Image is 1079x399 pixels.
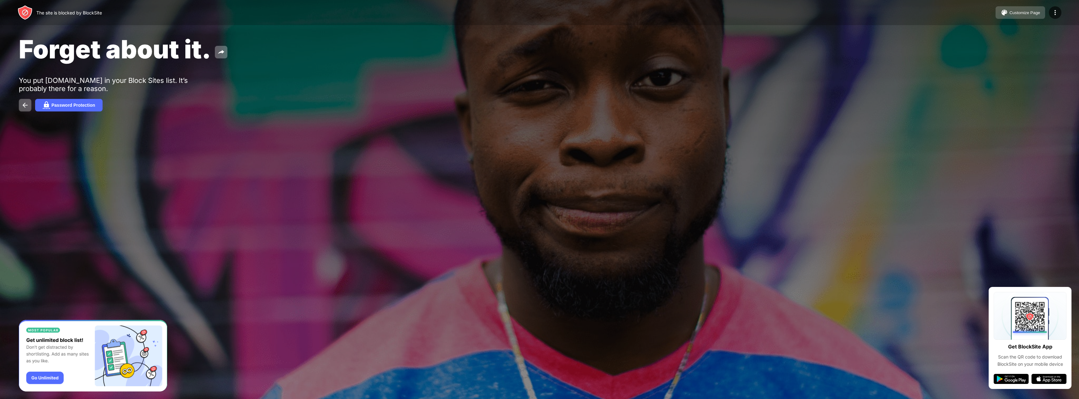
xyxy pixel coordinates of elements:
iframe: Banner [19,320,167,392]
img: google-play.svg [994,374,1029,384]
img: app-store.svg [1031,374,1066,384]
img: share.svg [217,48,225,56]
img: password.svg [43,101,50,109]
div: The site is blocked by BlockSite [36,10,102,15]
div: Scan the QR code to download BlockSite on your mobile device [994,353,1066,368]
div: Customize Page [1009,10,1040,15]
button: Customize Page [996,6,1045,19]
img: header-logo.svg [18,5,33,20]
img: back.svg [21,101,29,109]
span: Forget about it. [19,34,211,64]
img: qrcode.svg [994,292,1066,340]
div: You put [DOMAIN_NAME] in your Block Sites list. It’s probably there for a reason. [19,76,213,93]
button: Password Protection [35,99,103,111]
img: pallet.svg [1001,9,1008,16]
div: Get BlockSite App [1008,342,1052,351]
img: menu-icon.svg [1051,9,1059,16]
div: Password Protection [51,103,95,108]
